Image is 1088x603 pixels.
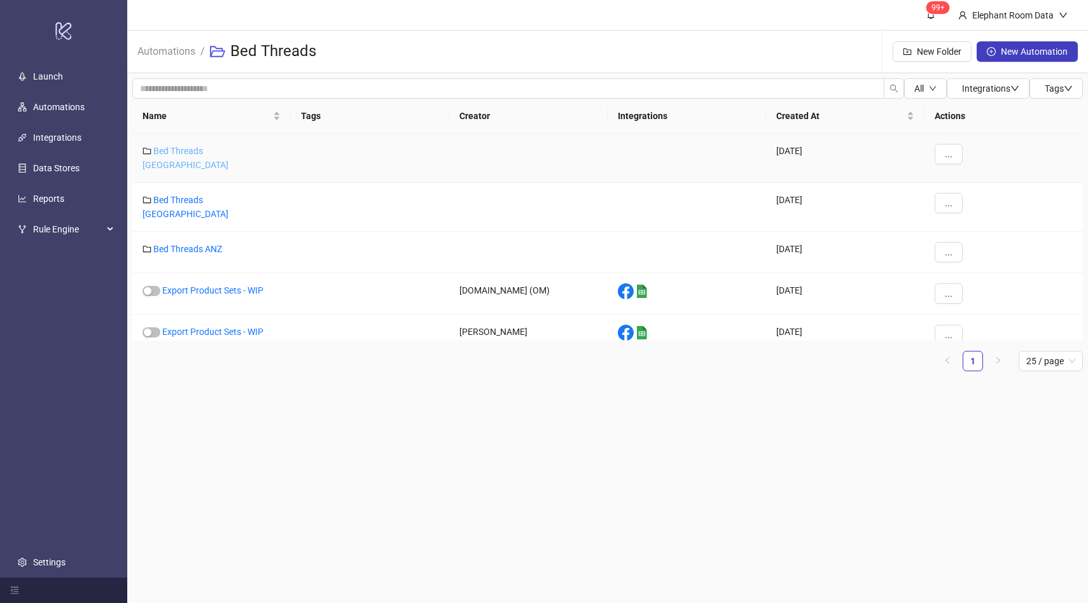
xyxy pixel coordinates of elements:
[944,357,951,364] span: left
[945,330,952,340] span: ...
[994,357,1002,364] span: right
[18,225,27,234] span: fork
[1026,351,1075,371] span: 25 / page
[987,47,996,56] span: plus-circle
[1059,11,1068,20] span: down
[449,99,608,134] th: Creator
[945,198,952,208] span: ...
[935,193,963,213] button: ...
[33,163,80,173] a: Data Stores
[935,283,963,304] button: ...
[962,83,1019,94] span: Integrations
[977,41,1078,62] button: New Automation
[143,245,151,253] span: folder
[33,102,85,112] a: Automations
[963,351,983,371] li: 1
[608,99,766,134] th: Integrations
[935,242,963,262] button: ...
[945,288,952,299] span: ...
[766,134,924,183] div: [DATE]
[893,41,972,62] button: New Folder
[935,325,963,345] button: ...
[449,315,608,356] div: [PERSON_NAME]
[10,586,19,595] span: menu-fold
[1010,84,1019,93] span: down
[945,247,952,257] span: ...
[904,78,947,99] button: Alldown
[33,216,103,242] span: Rule Engine
[33,557,66,567] a: Settings
[914,83,924,94] span: All
[1029,78,1083,99] button: Tagsdown
[924,99,1083,134] th: Actions
[162,327,263,337] a: Export Product Sets - WIP
[1019,351,1083,371] div: Page Size
[230,41,316,62] h3: Bed Threads
[917,46,961,57] span: New Folder
[766,273,924,315] div: [DATE]
[929,85,937,92] span: down
[889,84,898,93] span: search
[926,1,950,14] sup: 1737
[200,31,205,72] li: /
[449,273,608,315] div: [DOMAIN_NAME] (OM)
[766,232,924,273] div: [DATE]
[33,194,64,204] a: Reports
[143,146,228,170] a: Bed Threads [GEOGRAPHIC_DATA]
[135,43,198,57] a: Automations
[143,195,151,204] span: folder
[143,195,228,219] a: Bed Threads [GEOGRAPHIC_DATA]
[967,8,1059,22] div: Elephant Room Data
[947,78,1029,99] button: Integrationsdown
[935,144,963,164] button: ...
[776,109,904,123] span: Created At
[162,285,263,295] a: Export Product Sets - WIP
[1001,46,1068,57] span: New Automation
[988,351,1008,371] button: right
[988,351,1008,371] li: Next Page
[33,71,63,82] a: Launch
[143,146,151,155] span: folder
[1045,83,1073,94] span: Tags
[958,11,967,20] span: user
[33,132,81,143] a: Integrations
[132,99,291,134] th: Name
[210,44,225,59] span: folder-open
[945,149,952,159] span: ...
[1064,84,1073,93] span: down
[153,244,222,254] a: Bed Threads ANZ
[766,183,924,232] div: [DATE]
[903,47,912,56] span: folder-add
[963,351,982,371] a: 1
[766,315,924,356] div: [DATE]
[937,351,958,371] li: Previous Page
[766,99,924,134] th: Created At
[937,351,958,371] button: left
[143,109,270,123] span: Name
[291,99,449,134] th: Tags
[926,10,935,19] span: bell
